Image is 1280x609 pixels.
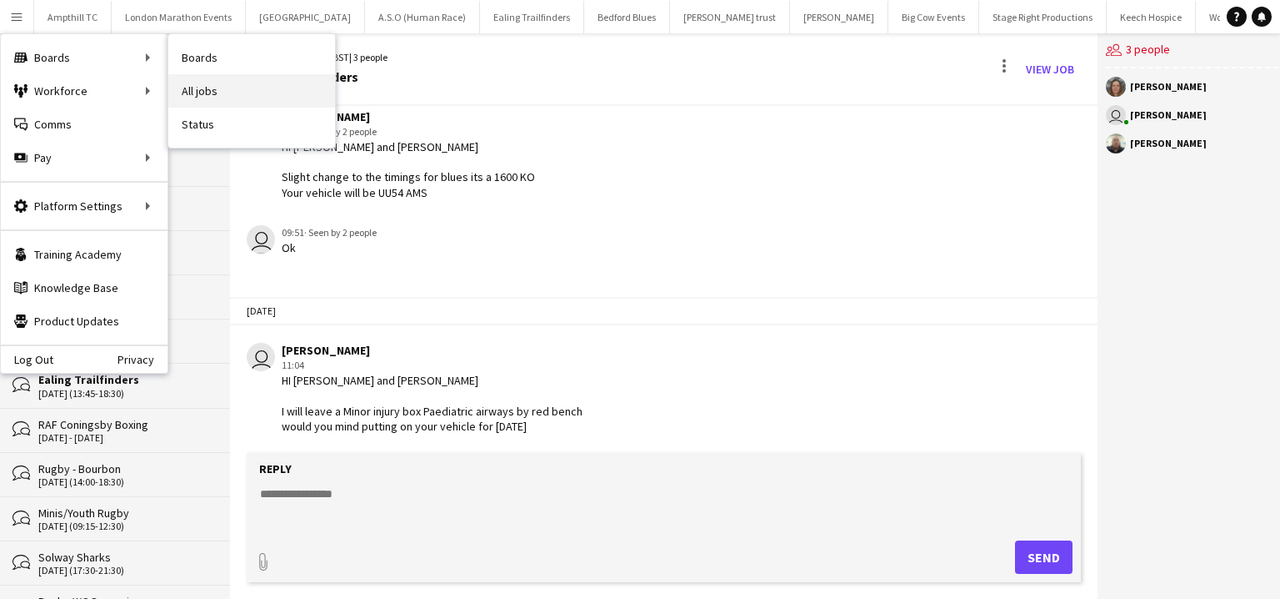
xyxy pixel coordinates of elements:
div: Solway Sharks [38,550,213,565]
div: Minis/Youth Rugby [38,506,213,521]
button: Stage Right Productions [979,1,1107,33]
div: [PERSON_NAME] [1130,82,1207,92]
button: A.S.O (Human Race) [365,1,480,33]
div: 09:50 [282,124,535,139]
button: Ealing Trailfinders [480,1,584,33]
div: [DATE] [230,297,1097,325]
div: [DATE] (13:45-18:30) [38,388,213,400]
label: Reply [259,461,292,476]
div: 11:04 [282,358,582,373]
div: Hi [PERSON_NAME] and [PERSON_NAME] Slight change to the timings for blues its a 1600 KO Your vehi... [282,139,535,200]
div: Workforce [1,74,167,108]
a: Product Updates [1,304,167,338]
a: Training Academy [1,238,167,271]
div: [PERSON_NAME] [282,343,582,358]
span: BST [332,51,349,63]
a: Log Out [1,353,53,366]
a: Knowledge Base [1,271,167,304]
div: [DATE] (09:15-12:30) [38,521,213,532]
div: Pay [1,141,167,174]
a: Boards [168,41,335,74]
div: [PERSON_NAME] [1130,138,1207,148]
div: [DATE] - [DATE] [38,432,213,444]
div: 09:51 [282,225,377,240]
div: RAF Coningsby Boxing [38,417,213,432]
div: Ok [282,240,377,255]
button: [PERSON_NAME] [790,1,888,33]
a: View Job [1019,56,1081,83]
div: [PERSON_NAME] [282,109,535,124]
button: Wolf Runs [1196,1,1263,33]
button: [GEOGRAPHIC_DATA] [246,1,365,33]
span: · Seen by 2 people [304,226,377,239]
button: Send [1015,541,1072,574]
a: Comms [1,108,167,141]
div: [DATE] (14:00-18:30) [38,476,213,488]
button: [PERSON_NAME] trust [670,1,790,33]
button: Keech Hospice [1107,1,1196,33]
button: London Marathon Events [112,1,246,33]
div: 3 people [1106,33,1278,68]
div: Ealing Trailfinders [38,372,213,387]
div: Platform Settings [1,189,167,223]
div: Rugby WC Screening [38,594,213,609]
a: Privacy [117,353,167,366]
button: Bedford Blues [584,1,670,33]
div: [DATE] (17:30-21:30) [38,565,213,576]
button: Big Cow Events [888,1,979,33]
div: Rugby - Bourbon [38,461,213,476]
span: · Seen by 2 people [304,125,377,138]
div: Boards [1,41,167,74]
a: All jobs [168,74,335,108]
div: [PERSON_NAME] [1130,110,1207,120]
button: Ampthill TC [34,1,112,33]
div: HI [PERSON_NAME] and [PERSON_NAME] I will leave a Minor injury box Paediatric airways by red benc... [282,373,582,434]
a: Status [168,108,335,141]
